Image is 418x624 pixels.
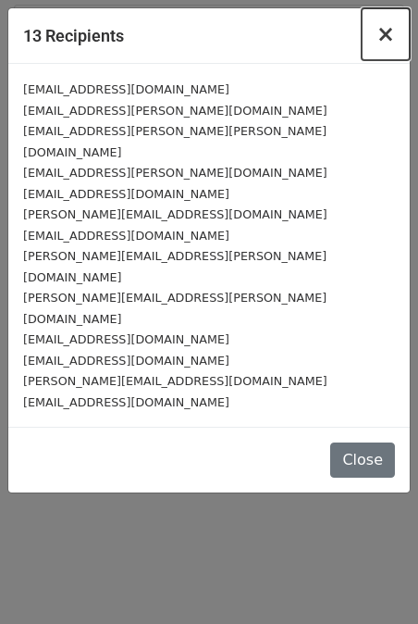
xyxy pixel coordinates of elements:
[23,187,229,201] small: [EMAIL_ADDRESS][DOMAIN_NAME]
[23,166,327,180] small: [EMAIL_ADDRESS][PERSON_NAME][DOMAIN_NAME]
[23,332,229,346] small: [EMAIL_ADDRESS][DOMAIN_NAME]
[376,21,395,47] span: ×
[326,535,418,624] iframe: Chat Widget
[23,124,326,159] small: [EMAIL_ADDRESS][PERSON_NAME][PERSON_NAME][DOMAIN_NAME]
[23,291,326,326] small: [PERSON_NAME][EMAIL_ADDRESS][PERSON_NAME][DOMAIN_NAME]
[23,374,327,388] small: [PERSON_NAME][EMAIL_ADDRESS][DOMAIN_NAME]
[23,82,229,96] small: [EMAIL_ADDRESS][DOMAIN_NAME]
[23,207,327,221] small: [PERSON_NAME][EMAIL_ADDRESS][DOMAIN_NAME]
[23,229,229,243] small: [EMAIL_ADDRESS][DOMAIN_NAME]
[23,249,326,284] small: [PERSON_NAME][EMAIL_ADDRESS][PERSON_NAME][DOMAIN_NAME]
[23,104,327,118] small: [EMAIL_ADDRESS][PERSON_NAME][DOMAIN_NAME]
[23,395,229,409] small: [EMAIL_ADDRESS][DOMAIN_NAME]
[330,443,395,478] button: Close
[362,8,410,60] button: Close
[23,354,229,368] small: [EMAIL_ADDRESS][DOMAIN_NAME]
[23,23,124,48] h5: 13 Recipients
